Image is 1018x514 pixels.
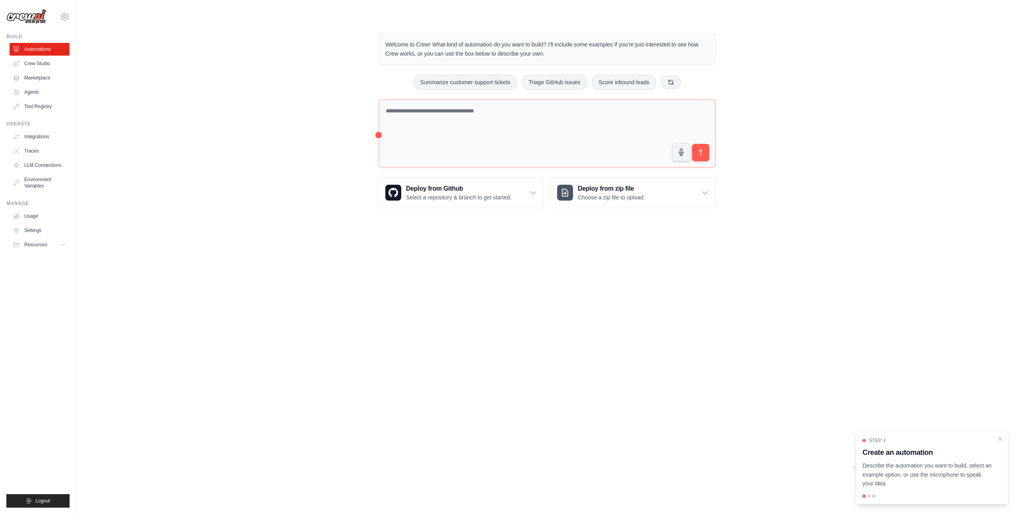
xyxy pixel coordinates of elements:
h3: Deploy from zip file [578,184,645,193]
a: Integrations [10,130,70,143]
span: Step 1 [869,437,886,444]
a: Tool Registry [10,100,70,113]
a: Environment Variables [10,173,70,192]
button: Logout [6,494,70,508]
a: LLM Connections [10,159,70,172]
a: Marketplace [10,71,70,84]
button: Close walkthrough [997,436,1003,442]
div: Build [6,33,70,40]
button: Resources [10,238,70,251]
a: Usage [10,210,70,222]
a: Crew Studio [10,57,70,70]
h3: Create an automation [863,447,992,458]
p: Choose a zip file to upload. [578,193,645,201]
p: Welcome to Crew! What kind of automation do you want to build? I'll include some examples if you'... [385,40,709,58]
div: Manage [6,200,70,207]
iframe: Chat Widget [978,476,1018,514]
h3: Deploy from Github [406,184,511,193]
span: Logout [35,498,50,504]
span: Resources [24,242,47,248]
a: Automations [10,43,70,56]
a: Agents [10,86,70,99]
button: Score inbound leads [592,75,656,90]
button: Summarize customer support tickets [414,75,517,90]
img: Logo [6,9,46,24]
button: Triage GitHub issues [522,75,587,90]
p: Select a repository & branch to get started. [406,193,511,201]
a: Traces [10,145,70,157]
a: Settings [10,224,70,237]
div: Operate [6,121,70,127]
p: Describe the automation you want to build, select an example option, or use the microphone to spe... [863,461,992,488]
